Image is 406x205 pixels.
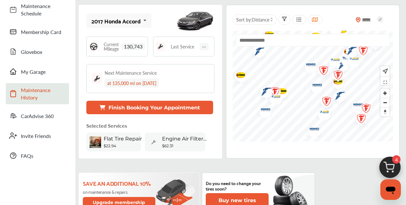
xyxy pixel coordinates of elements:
div: Map marker [327,74,343,91]
span: Glovebox [21,48,66,56]
div: Map marker [307,79,323,93]
div: Next Maintenance Service [105,70,157,76]
a: Glovebox [6,43,69,60]
div: Map marker [337,52,353,66]
img: logo-firestone.png [313,62,330,82]
img: logo-goodyear.png [249,43,266,62]
p: on maintenance & repairs [83,189,156,194]
img: logo-monro.png [307,79,324,93]
div: Map marker [265,91,281,104]
div: Map marker [341,42,357,61]
span: My Garage [21,68,66,75]
img: location_vector_orange.38f05af8.svg [356,17,361,22]
div: Map marker [249,43,265,62]
div: Map marker [324,54,341,67]
button: Zoom in [380,89,390,98]
p: Save an additional 10% [83,180,156,187]
div: Map marker [338,44,354,61]
img: logo-monro.png [347,99,364,113]
span: 130,743 [121,43,145,50]
div: Map marker [313,62,329,82]
img: logo-goodyear.png [333,57,350,76]
img: flat-tire-repair-thumb.jpg [90,136,101,148]
div: Map marker [333,57,349,76]
div: Map marker [255,83,272,102]
div: Map marker [329,87,345,106]
span: Maintenance History [21,86,66,101]
div: 2017 Honda Accord [91,18,141,24]
img: cart_icon.3d0951e8.svg [375,154,405,184]
img: Midas+Logo_RGB.png [338,44,355,61]
img: logo-firestone.png [316,92,333,113]
div: Map marker [327,66,343,86]
span: CarAdvise 360 [21,112,66,120]
img: logo-monro.png [304,123,321,137]
span: Membership Card [21,28,66,36]
img: logo-monro.png [255,104,272,117]
div: Map marker [316,92,332,113]
p: Do you need to change your tires soon? [206,180,269,191]
span: FAQs [21,152,66,159]
span: Engine Air Filter Replacement [162,136,207,142]
span: Distance [252,16,269,23]
canvas: Map [233,31,396,141]
div: Map marker [347,99,363,113]
img: Midas+Logo_RGB.png [230,68,247,84]
div: Map marker [355,99,371,120]
img: logo-firestone.png [327,66,344,86]
img: logo-goodyear.png [329,87,346,106]
img: maintenance_logo [92,73,102,84]
span: Last Service [171,44,194,49]
button: Zoom out [380,98,390,107]
p: Selected Services [86,122,127,129]
div: at 135,000 mi on [DATE] [105,79,159,88]
span: Current Mileage [101,42,121,51]
img: logo-mavis.png [324,54,341,67]
span: Sort by : [236,16,269,23]
b: $62.31 [162,143,173,148]
a: FAQs [6,147,69,164]
a: Maintenance History [6,83,69,104]
div: Map marker [314,106,330,120]
img: logo-firestone.png [352,42,369,62]
img: steering_logo [89,42,98,51]
div: Map marker [230,68,246,84]
div: Map marker [264,83,280,103]
img: mobile_11501_st0640_046.jpg [176,6,214,35]
iframe: Button to launch messaging window [380,179,401,200]
div: Map marker [272,84,288,100]
img: logo-mavis.png [314,106,331,120]
img: maintenance_logo [156,42,165,51]
img: logo-monro.png [337,52,354,66]
img: logo-goodyear.png [341,42,358,61]
button: Finish Booking Your Appointment [86,101,213,114]
div: Map marker [350,110,367,130]
img: logo-firestone.png [264,83,281,103]
b: $22.94 [104,143,116,148]
img: Midas+Logo_RGB.png [327,74,344,91]
div: Map marker [255,104,271,117]
span: -- [200,43,209,50]
div: Map marker [352,42,368,62]
span: 4 [392,155,401,164]
span: Invite Friends [21,132,66,140]
a: CarAdvise 360 [6,107,69,124]
a: Membership Card [6,23,69,40]
span: Maintenance Schedule [21,2,66,17]
a: Invite Friends [6,127,69,144]
button: Reset bearing to north [380,107,390,116]
div: Map marker [300,59,316,73]
img: logo-firestone.png [355,99,372,120]
div: Map marker [304,123,320,137]
a: My Garage [6,63,69,80]
img: logo-goodyear.png [255,83,272,102]
img: default_wrench_icon.d1a43860.svg [148,136,160,148]
img: logo-monro.png [300,59,317,73]
span: Flat Tire Repair [104,136,142,142]
img: logo-mavis.png [265,91,282,104]
img: logo-firestone.png [350,110,367,130]
img: recenter.ce011a49.svg [381,68,388,75]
